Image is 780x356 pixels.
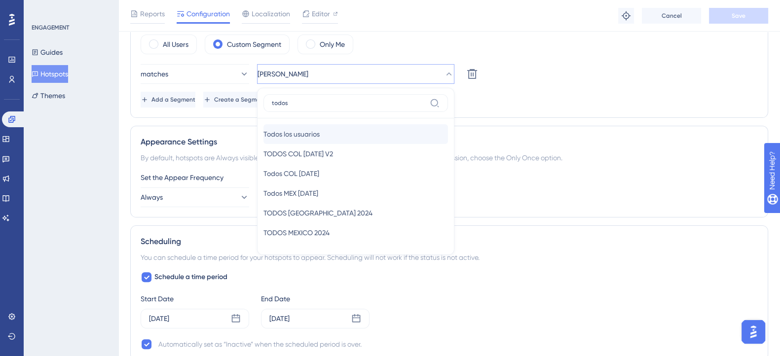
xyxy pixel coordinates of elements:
span: Todos los usuarios [263,128,320,140]
div: Start Date [141,293,249,305]
div: [DATE] [269,313,290,324]
button: Always [141,187,249,207]
iframe: UserGuiding AI Assistant Launcher [739,317,768,347]
span: TODOS COL [DATE] V2 [263,148,333,160]
div: ENGAGEMENT [32,24,69,32]
button: Guides [32,43,63,61]
label: Custom Segment [227,38,281,50]
div: End Date [261,293,370,305]
span: Editor [312,8,330,20]
div: You can schedule a time period for your hotspots to appear. Scheduling will not work if the statu... [141,251,758,263]
button: Hotspots [32,65,68,83]
button: Themes [32,87,65,105]
span: Save [732,12,745,20]
input: Search... [272,99,426,107]
button: Save [709,8,768,24]
span: Todos COL [DATE] [263,168,319,179]
div: Scheduling [141,236,758,248]
span: Reports [140,8,165,20]
span: Always [141,191,163,203]
label: All Users [163,38,188,50]
button: matches [141,64,249,84]
span: [PERSON_NAME] [258,68,308,80]
button: [PERSON_NAME] [257,64,454,84]
button: Cancel [642,8,701,24]
span: Todos MEX [DATE] [263,187,318,199]
span: Create a Segment [214,96,266,104]
div: Appearance Settings [141,136,758,148]
div: Automatically set as “Inactive” when the scheduled period is over. [158,338,362,350]
span: matches [141,68,168,80]
button: Todos los usuarios [263,124,448,144]
button: Todos MEX [DATE] [263,183,448,203]
button: Create a Segment [203,92,266,107]
span: Configuration [186,8,230,20]
div: [DATE] [149,313,169,324]
div: By default, hotspots are Always visible for your end users. To make them visible only during a si... [141,152,758,164]
label: Only Me [320,38,345,50]
button: Todos COL [DATE] [263,164,448,183]
span: TODOS [GEOGRAPHIC_DATA] 2024 [263,207,372,219]
span: Need Help? [23,2,62,14]
span: Schedule a time period [154,271,227,283]
button: TODOS [GEOGRAPHIC_DATA] 2024 [263,203,448,223]
span: Cancel [662,12,682,20]
button: TODOS COL [DATE] V2 [263,144,448,164]
div: Set the Appear Frequency [141,172,758,183]
span: Localization [252,8,290,20]
button: TODOS MEXICO 2024 [263,223,448,243]
span: Add a Segment [151,96,195,104]
button: Add a Segment [141,92,195,107]
span: TODOS MEXICO 2024 [263,227,330,239]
